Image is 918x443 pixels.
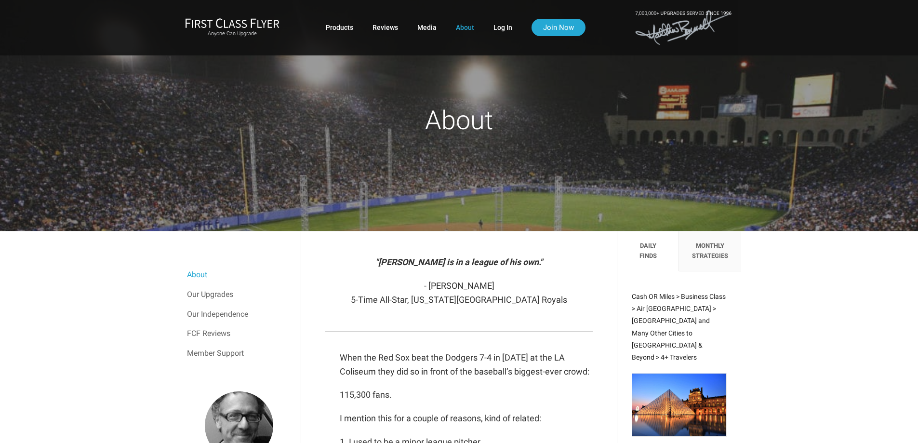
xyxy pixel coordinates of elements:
[185,18,279,28] img: First Class Flyer
[187,265,291,284] a: About
[340,388,593,402] p: 115,300 fans.
[375,257,543,267] em: "[PERSON_NAME] is in a league of his own."
[617,231,679,271] li: Daily Finds
[632,293,726,361] span: Cash OR Miles > Business Class > Air [GEOGRAPHIC_DATA] > [GEOGRAPHIC_DATA] and Many Other Cities ...
[187,265,291,362] nav: Menu
[185,30,279,37] small: Anyone Can Upgrade
[325,279,593,307] p: - [PERSON_NAME] 5-Time All-Star, [US_STATE][GEOGRAPHIC_DATA] Royals
[187,285,291,304] a: Our Upgrades
[187,305,291,324] a: Our Independence
[185,18,279,37] a: First Class FlyerAnyone Can Upgrade
[373,19,398,36] a: Reviews
[187,324,291,343] a: FCF Reviews
[340,412,593,426] p: I mention this for a couple of reasons, kind of related:
[456,19,474,36] a: About
[532,19,585,36] a: Join Now
[679,231,741,271] li: Monthly Strategies
[326,19,353,36] a: Products
[187,344,291,363] a: Member Support
[493,19,512,36] a: Log In
[417,19,437,36] a: Media
[425,105,493,135] span: About
[340,351,593,379] p: When the Red Sox beat the Dodgers 7-4 in [DATE] at the LA Coliseum they did so in front of the ba...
